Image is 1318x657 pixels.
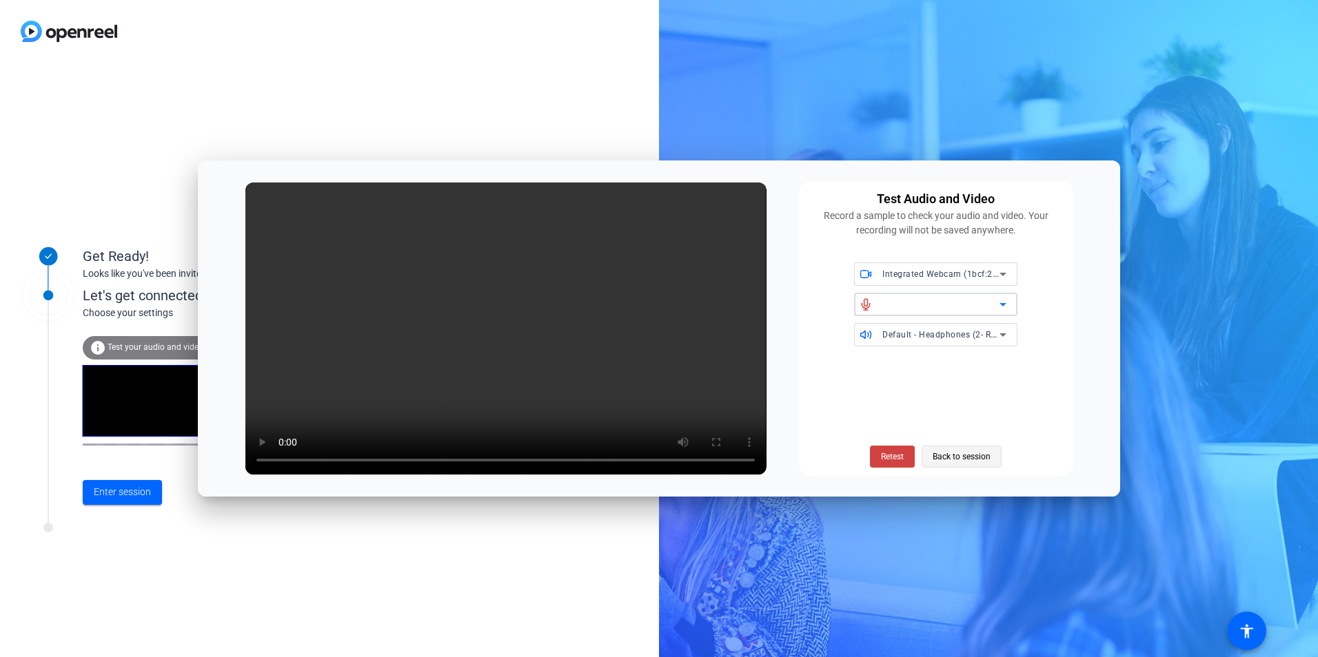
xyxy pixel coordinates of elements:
span: Integrated Webcam (1bcf:2bb6) [882,268,1011,279]
div: Choose your settings [83,306,387,320]
mat-icon: accessibility [1239,623,1255,639]
span: Enter session [94,485,151,499]
div: Get Ready! [83,246,358,267]
div: Let's get connected. [83,285,387,306]
span: Retest [881,450,904,463]
button: Back to session [922,446,1002,468]
span: Back to session [933,444,991,470]
div: Record a sample to check your audio and video. Your recording will not be saved anywhere. [807,209,1066,238]
button: Retest [870,446,915,468]
mat-icon: info [90,340,106,356]
span: Test your audio and video [108,342,203,352]
span: Default - Headphones (2- Realtek(R) Audio) [882,328,1055,340]
div: Looks like you've been invited to join [83,267,358,281]
div: Test Audio and Video [877,189,995,209]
